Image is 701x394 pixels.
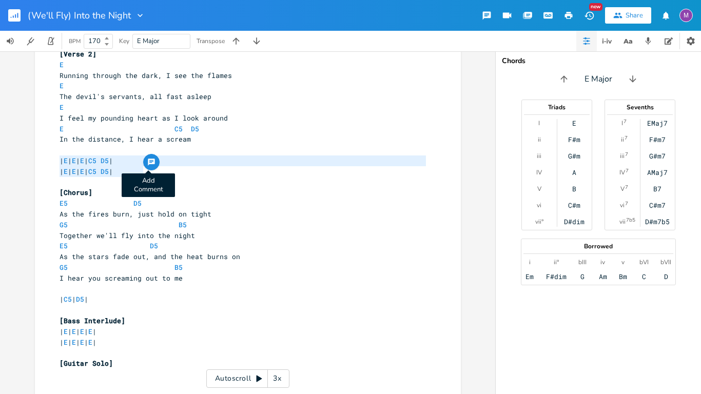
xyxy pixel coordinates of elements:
[60,92,211,101] span: The devil's servants, all fast asleep
[60,209,211,219] span: As the fires burn, just hold on tight
[649,201,666,209] div: C#m7
[537,201,541,209] div: vi
[585,73,612,85] span: E Major
[101,156,109,165] span: D5
[60,156,113,165] span: | | | | |
[620,201,625,209] div: vi
[80,156,84,165] span: E
[150,241,158,250] span: D5
[60,252,240,261] span: As the stars fade out, and the heat burns on
[538,119,540,127] div: I
[620,185,625,193] div: V
[649,135,666,144] div: F#m7
[664,272,668,281] div: D
[621,135,624,144] div: ii
[529,258,531,266] div: i
[537,185,541,193] div: V
[619,218,626,226] div: vii
[525,272,534,281] div: Em
[60,49,96,58] span: [Verse 2]
[60,220,68,229] span: G5
[619,168,625,176] div: IV
[60,294,88,304] span: | | |
[76,294,84,304] span: D5
[191,124,199,133] span: D5
[69,38,81,44] div: BPM
[579,6,599,25] button: New
[538,135,541,144] div: ii
[80,338,84,347] span: E
[502,57,695,65] div: Chords
[64,338,68,347] span: E
[60,263,68,272] span: G5
[647,168,668,176] div: AMaj7
[639,258,649,266] div: bVI
[647,119,668,127] div: EMaj7
[620,152,625,160] div: iii
[589,3,602,11] div: New
[60,71,232,80] span: Running through the dark, I see the flames
[72,167,76,176] span: E
[60,199,68,208] span: E5
[645,218,670,226] div: D#m7b5
[625,200,628,208] sup: 7
[174,263,183,272] span: B5
[626,216,635,224] sup: 7b5
[626,167,629,175] sup: 7
[197,38,225,44] div: Transpose
[101,167,109,176] span: D5
[60,113,228,123] span: I feel my pounding heart as I look around
[88,167,96,176] span: C5
[60,134,191,144] span: In the distance, I hear a scream
[522,104,592,110] div: Triads
[546,272,567,281] div: F#dim
[88,327,92,336] span: E
[72,338,76,347] span: E
[64,294,72,304] span: C5
[578,258,587,266] div: bIII
[554,258,559,266] div: ii°
[568,152,580,160] div: G#m
[72,156,76,165] span: E
[60,188,92,197] span: [Chorus]
[179,220,187,229] span: B5
[60,60,64,69] span: E
[564,218,585,226] div: D#dim
[64,327,68,336] span: E
[537,152,541,160] div: iii
[88,338,92,347] span: E
[60,327,96,336] span: | | | | |
[625,134,628,142] sup: 7
[572,185,576,193] div: B
[60,359,113,368] span: [Guitar Solo]
[653,185,661,193] div: B7
[568,201,580,209] div: C#m
[143,154,160,170] button: Add Comment
[72,327,76,336] span: E
[60,231,195,240] span: Together we'll fly into the night
[60,167,113,176] span: | | | | |
[28,11,131,20] span: (We'll Fly) Into the Night
[88,156,96,165] span: C5
[621,258,625,266] div: v
[649,152,666,160] div: G#m7
[600,258,605,266] div: iv
[642,272,646,281] div: C
[80,167,84,176] span: E
[60,338,96,347] span: | | | | |
[64,156,68,165] span: E
[535,218,543,226] div: vii°
[133,199,142,208] span: D5
[625,183,628,191] sup: 7
[60,124,64,133] span: E
[60,273,183,283] span: I hear you screaming out to me
[660,258,671,266] div: bVII
[80,327,84,336] span: E
[624,117,627,126] sup: 7
[621,119,623,127] div: I
[572,168,576,176] div: A
[119,38,129,44] div: Key
[605,7,651,24] button: Share
[679,9,693,22] div: mac_mclachlan
[572,119,576,127] div: E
